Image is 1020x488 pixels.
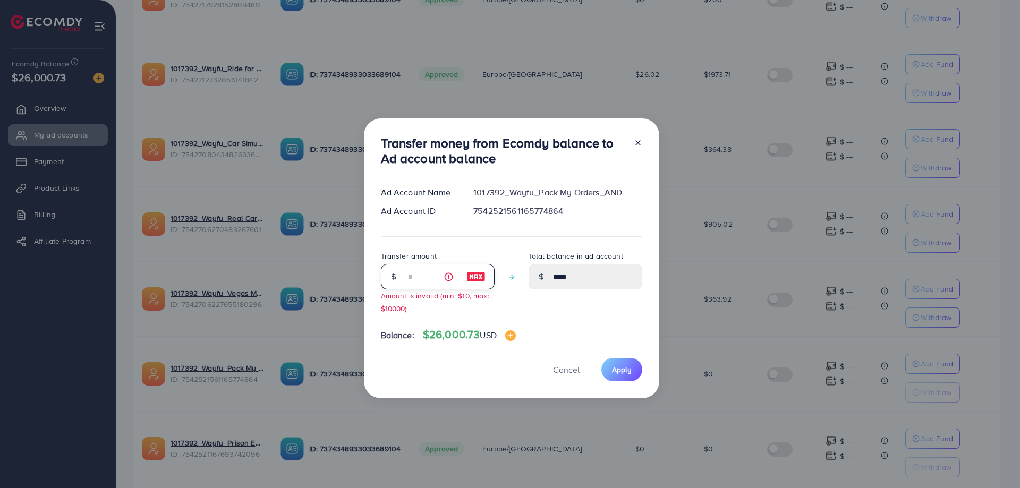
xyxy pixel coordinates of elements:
[553,364,580,375] span: Cancel
[381,290,489,313] small: Amount is invalid (min: $10, max: $10000)
[975,440,1012,480] iframe: Chat
[372,205,465,217] div: Ad Account ID
[612,364,632,375] span: Apply
[529,251,623,261] label: Total balance in ad account
[480,329,496,341] span: USD
[465,186,650,199] div: 1017392_Wayfu_Pack My Orders_AND
[505,330,516,341] img: image
[601,358,642,381] button: Apply
[381,135,625,166] h3: Transfer money from Ecomdy balance to Ad account balance
[466,270,486,283] img: image
[540,358,593,381] button: Cancel
[465,205,650,217] div: 7542521561165774864
[381,329,414,341] span: Balance:
[381,251,437,261] label: Transfer amount
[372,186,465,199] div: Ad Account Name
[423,328,516,341] h4: $26,000.73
